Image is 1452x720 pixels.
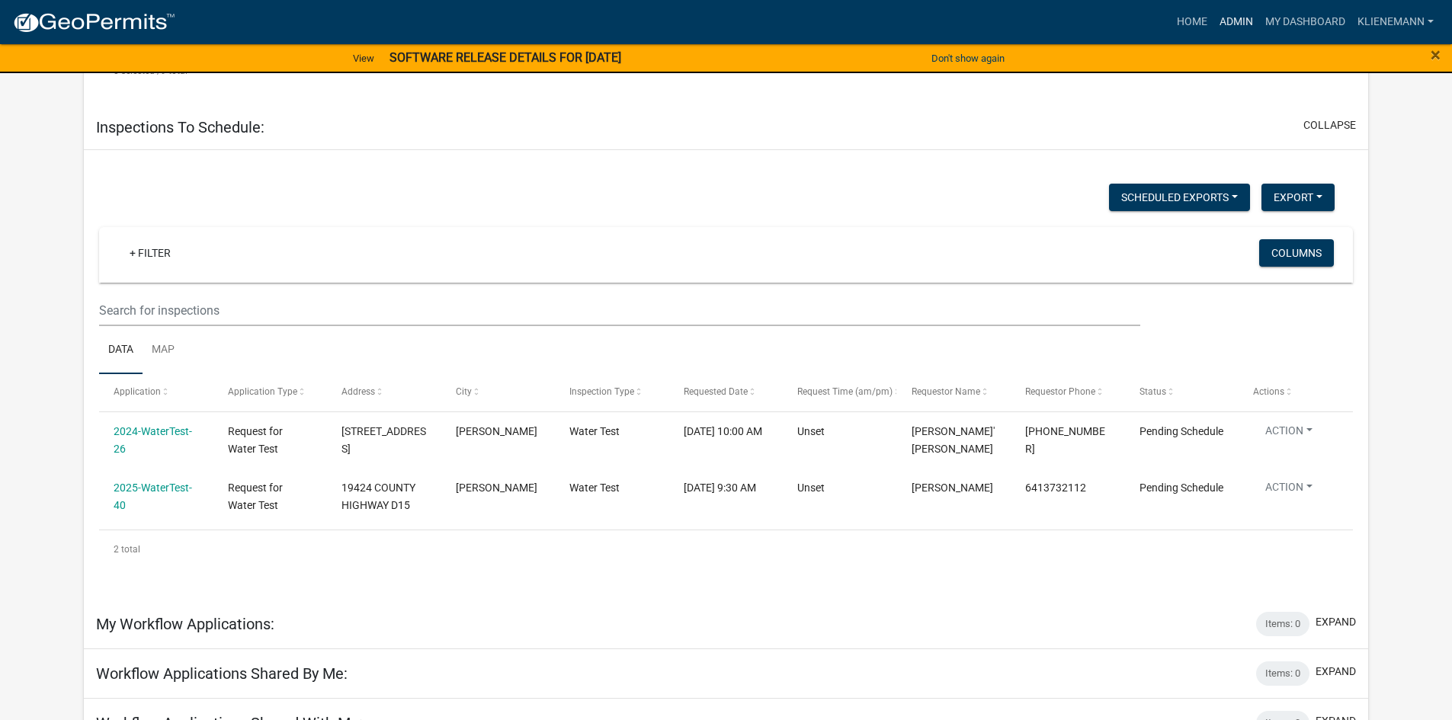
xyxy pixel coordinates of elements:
[1261,184,1335,211] button: Export
[441,374,555,411] datatable-header-cell: City
[456,386,472,397] span: City
[912,425,995,455] span: Peggy Rash'Daniels
[1316,664,1356,680] button: expand
[1139,386,1166,397] span: Status
[1139,425,1223,437] span: Pending Schedule
[143,326,184,375] a: Map
[797,386,893,397] span: Request Time (am/pm)
[327,374,441,411] datatable-header-cell: Address
[341,482,415,511] span: 19424 COUNTY HIGHWAY D15
[213,374,327,411] datatable-header-cell: Application Type
[114,66,161,76] span: 0 selected /
[99,374,213,411] datatable-header-cell: Application
[99,295,1139,326] input: Search for inspections
[1124,374,1238,411] datatable-header-cell: Status
[1025,386,1095,397] span: Requestor Phone
[1303,117,1356,133] button: collapse
[228,425,283,455] span: Request for Water Test
[114,425,192,455] a: 2024-WaterTest-26
[99,530,1353,568] div: 2 total
[912,386,980,397] span: Requestor Name
[684,482,756,494] span: 09/09/2025, 9:30 AM
[569,482,620,494] span: Water Test
[1316,614,1356,630] button: expand
[1259,239,1334,267] button: Columns
[99,326,143,375] a: Data
[341,386,375,397] span: Address
[1171,8,1213,37] a: Home
[96,118,264,136] h5: Inspections To Schedule:
[783,374,896,411] datatable-header-cell: Request Time (am/pm)
[1256,612,1309,636] div: Items: 0
[1213,8,1259,37] a: Admin
[96,664,348,683] h5: Workflow Applications Shared By Me:
[896,374,1010,411] datatable-header-cell: Requestor Name
[96,615,274,633] h5: My Workflow Applications:
[1239,374,1352,411] datatable-header-cell: Actions
[228,482,283,511] span: Request for Water Test
[1256,661,1309,686] div: Items: 0
[114,482,192,511] a: 2025-WaterTest-40
[456,482,537,494] span: HARDIN
[341,425,426,455] span: 25645 T AVE
[1351,8,1440,37] a: klienemann
[1253,386,1284,397] span: Actions
[797,482,825,494] span: Unset
[1025,482,1086,494] span: 6413732112
[1139,482,1223,494] span: Pending Schedule
[1253,423,1325,445] button: Action
[1431,44,1441,66] span: ×
[925,46,1011,71] button: Don't show again
[1109,184,1250,211] button: Scheduled Exports
[797,425,825,437] span: Unset
[117,239,183,267] a: + Filter
[684,425,762,437] span: 10/28/2024, 10:00 AM
[347,46,380,71] a: View
[456,425,537,437] span: HARDIN
[912,482,993,494] span: Jon Linn
[1431,46,1441,64] button: Close
[1253,479,1325,501] button: Action
[669,374,783,411] datatable-header-cell: Requested Date
[389,50,621,65] strong: SOFTWARE RELEASE DETAILS FOR [DATE]
[228,386,297,397] span: Application Type
[569,425,620,437] span: Water Test
[84,150,1368,600] div: collapse
[1025,425,1105,455] span: 641-485-7775
[1259,8,1351,37] a: My Dashboard
[1011,374,1124,411] datatable-header-cell: Requestor Phone
[555,374,668,411] datatable-header-cell: Inspection Type
[569,386,634,397] span: Inspection Type
[684,386,748,397] span: Requested Date
[114,386,161,397] span: Application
